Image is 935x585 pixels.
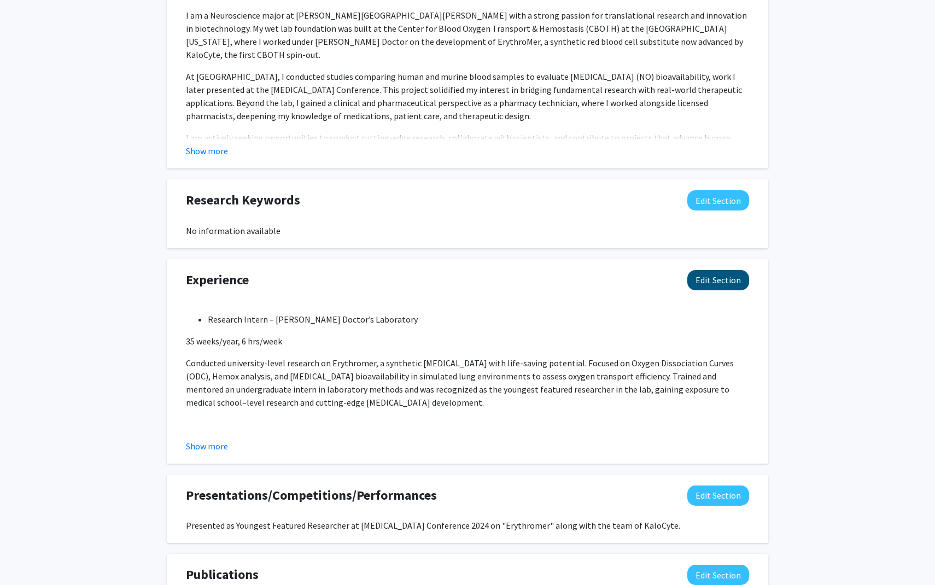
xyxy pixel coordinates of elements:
[186,485,437,505] span: Presentations/Competitions/Performances
[186,9,749,61] p: I am a Neuroscience major at [PERSON_NAME][GEOGRAPHIC_DATA][PERSON_NAME] with a strong passion fo...
[186,565,259,584] span: Publications
[687,270,749,290] button: Edit Experience
[186,335,749,348] p: 35 weeks/year, 6 hrs/week
[186,440,228,453] button: Show more
[186,144,228,157] button: Show more
[186,224,749,237] div: No information available
[186,356,749,409] p: Conducted university-level research on Erythromer, a synthetic [MEDICAL_DATA] with life-saving po...
[687,565,749,585] button: Edit Publications
[687,190,749,210] button: Edit Research Keywords
[186,70,749,122] p: At [GEOGRAPHIC_DATA], I conducted studies comparing human and murine blood samples to evaluate [M...
[186,270,249,290] span: Experience
[687,485,749,506] button: Edit Presentations/Competitions/Performances
[208,313,749,326] li: Research Intern – [PERSON_NAME] Doctor’s Laboratory
[186,519,749,532] div: Presented as Youngest Featured Researcher at [MEDICAL_DATA] Conference 2024 on "Erythromer" along...
[186,190,300,210] span: Research Keywords
[8,536,46,577] iframe: Chat
[186,131,749,157] p: I am actively seeking opportunities to conduct cutting-edge research, collaborate with scientists...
